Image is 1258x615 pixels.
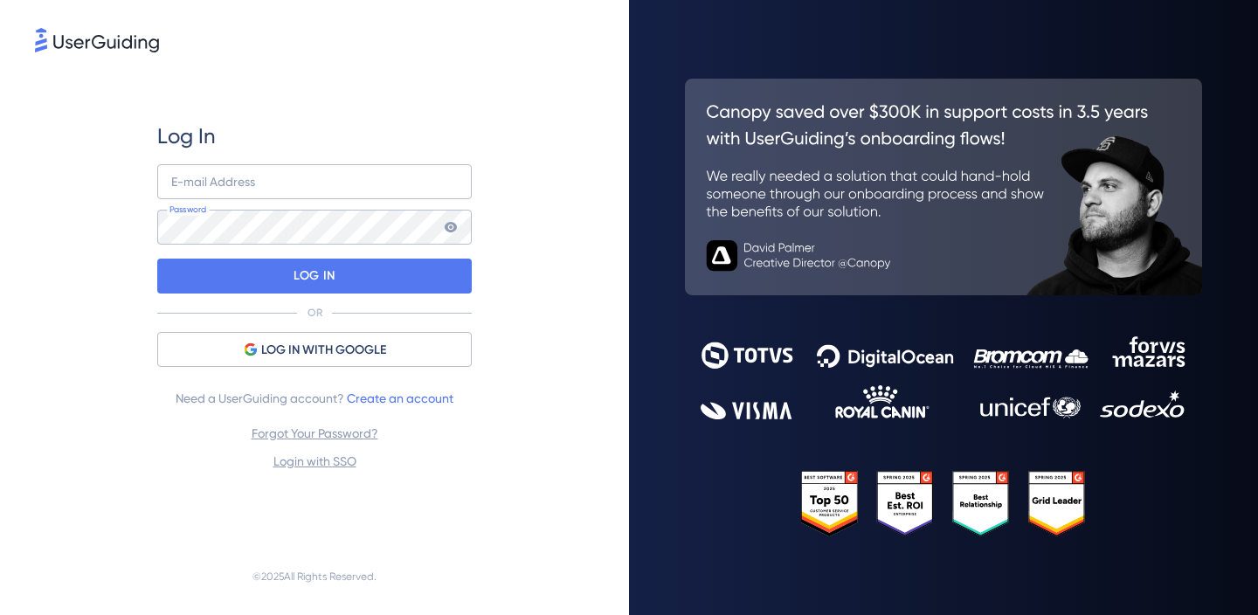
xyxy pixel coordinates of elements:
[252,426,378,440] a: Forgot Your Password?
[801,471,1086,536] img: 25303e33045975176eb484905ab012ff.svg
[294,262,335,290] p: LOG IN
[176,388,453,409] span: Need a UserGuiding account?
[685,79,1202,295] img: 26c0aa7c25a843aed4baddd2b5e0fa68.svg
[157,122,216,150] span: Log In
[35,28,159,52] img: 8faab4ba6bc7696a72372aa768b0286c.svg
[701,336,1186,419] img: 9302ce2ac39453076f5bc0f2f2ca889b.svg
[308,306,322,320] p: OR
[252,566,377,587] span: © 2025 All Rights Reserved.
[273,454,356,468] a: Login with SSO
[261,340,386,361] span: LOG IN WITH GOOGLE
[157,164,472,199] input: example@company.com
[347,391,453,405] a: Create an account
